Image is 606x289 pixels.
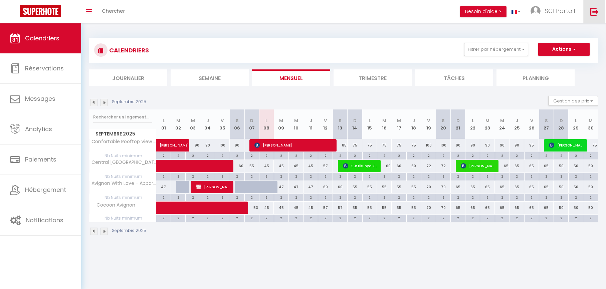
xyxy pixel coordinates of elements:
div: 2 [186,152,200,159]
div: 55 [244,160,259,172]
abbr: S [339,117,342,124]
abbr: M [500,117,504,124]
span: Suttikunya Kanjanaskul [343,160,377,172]
th: 12 [318,109,333,139]
div: 2 [583,194,598,200]
div: 45 [304,202,318,214]
div: 50 [569,202,583,214]
div: 60 [318,181,333,193]
div: 2 [259,215,274,221]
div: 70 [421,181,436,193]
abbr: V [427,117,430,124]
div: 2 [525,173,539,179]
div: 2 [230,152,244,159]
div: 2 [186,215,200,221]
div: 2 [495,152,510,159]
div: 70 [436,202,451,214]
div: 2 [259,152,274,159]
abbr: M [176,117,180,124]
div: 2 [377,194,392,200]
div: 75 [362,139,377,152]
a: [PERSON_NAME] [156,139,171,152]
div: 2 [480,152,494,159]
th: 21 [451,109,465,139]
div: 2 [377,215,392,221]
div: 2 [171,194,185,200]
div: 2 [156,194,171,200]
div: 2 [569,173,583,179]
div: 2 [421,152,436,159]
div: 2 [539,152,554,159]
div: 2 [392,152,406,159]
div: 50 [569,181,583,193]
div: 65 [524,202,539,214]
li: Tâches [415,69,493,86]
p: Septembre 2025 [112,99,146,105]
div: 2 [318,215,333,221]
th: 19 [421,109,436,139]
button: Ouvrir le widget de chat LiveChat [5,3,25,23]
div: 2 [465,194,480,200]
abbr: S [236,117,239,124]
div: 2 [495,194,510,200]
button: Gestion des prix [548,96,598,106]
div: 2 [436,194,450,200]
th: 02 [171,109,186,139]
div: 65 [510,202,524,214]
div: 2 [392,215,406,221]
div: 65 [539,181,554,193]
li: Mensuel [252,69,330,86]
div: 90 [230,139,244,152]
div: 2 [451,215,465,221]
div: 2 [156,215,171,221]
div: 2 [215,194,229,200]
div: 2 [289,194,303,200]
th: 22 [465,109,480,139]
div: 2 [480,215,494,221]
div: 2 [436,152,450,159]
div: 2 [377,173,392,179]
div: 65 [451,181,465,193]
div: 55 [406,202,421,214]
div: 75 [377,139,392,152]
span: Hébergement [25,186,66,194]
span: Réservations [25,64,64,72]
abbr: M [382,117,386,124]
div: 2 [554,194,568,200]
div: 2 [495,173,510,179]
span: Nb Nuits minimum [89,152,156,160]
span: Messages [25,94,55,103]
div: 65 [510,160,524,172]
div: 100 [436,139,451,152]
div: 2 [186,194,200,200]
div: 55 [392,181,406,193]
span: [PERSON_NAME] [160,135,190,148]
div: 2 [259,173,274,179]
div: 45 [259,202,274,214]
th: 13 [333,109,348,139]
div: 2 [377,152,392,159]
div: 2 [465,152,480,159]
div: 2 [539,194,554,200]
div: 50 [583,181,598,193]
span: Septembre 2025 [89,129,156,139]
th: 11 [304,109,318,139]
th: 16 [377,109,392,139]
div: 2 [583,173,598,179]
div: 2 [363,194,377,200]
div: 2 [171,152,185,159]
div: 2 [495,215,510,221]
th: 07 [244,109,259,139]
div: 45 [288,160,303,172]
button: Actions [538,43,590,56]
div: 47 [156,181,171,193]
span: [PERSON_NAME] [461,160,495,172]
div: 90 [495,139,510,152]
abbr: V [324,117,327,124]
div: 2 [289,173,303,179]
div: 55 [377,202,392,214]
div: 2 [215,152,229,159]
div: 2 [451,152,465,159]
div: 72 [421,160,436,172]
li: Journalier [89,69,167,86]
